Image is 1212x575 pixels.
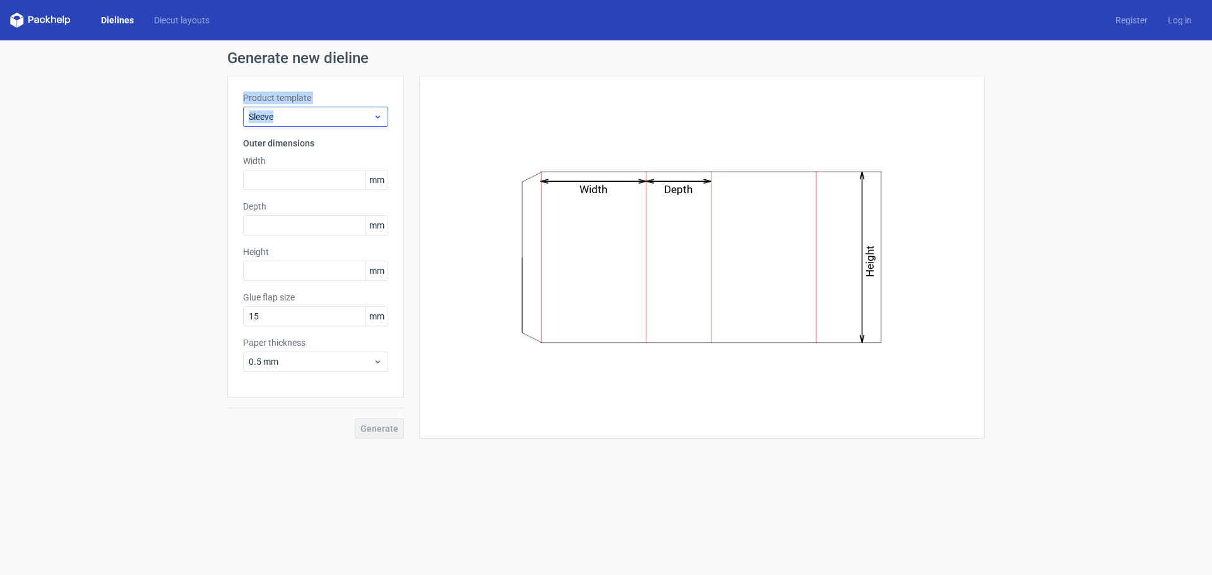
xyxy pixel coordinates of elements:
a: Diecut layouts [144,14,220,27]
h3: Outer dimensions [243,137,388,150]
span: mm [365,307,388,326]
text: Depth [665,183,693,196]
label: Depth [243,200,388,213]
label: Product template [243,92,388,104]
span: mm [365,261,388,280]
a: Register [1105,14,1158,27]
span: 0.5 mm [249,355,373,368]
h1: Generate new dieline [227,50,985,66]
label: Glue flap size [243,291,388,304]
a: Dielines [91,14,144,27]
span: Sleeve [249,110,373,123]
label: Height [243,246,388,258]
span: mm [365,216,388,235]
text: Width [580,183,608,196]
label: Paper thickness [243,336,388,349]
label: Width [243,155,388,167]
span: mm [365,170,388,189]
text: Height [864,246,877,277]
a: Log in [1158,14,1202,27]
